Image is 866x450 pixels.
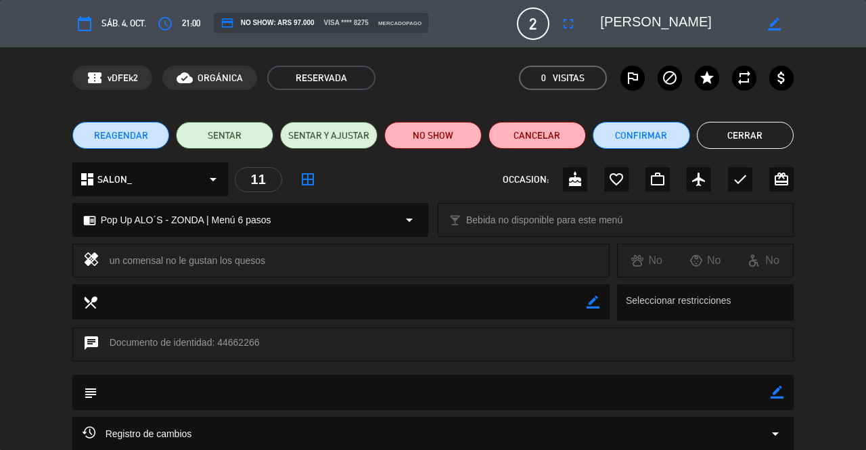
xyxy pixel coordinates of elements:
[280,122,378,149] button: SENTAR Y AJUSTAR
[205,171,221,187] i: arrow_drop_down
[110,251,599,270] div: un comensal no le gustan los quesos
[83,294,97,309] i: local_dining
[649,171,666,187] i: work_outline
[768,18,781,30] i: border_color
[771,386,783,399] i: border_color
[83,385,97,400] i: subject
[267,66,375,90] span: RESERVADA
[697,122,794,149] button: Cerrar
[503,172,549,187] span: OCCASION:
[556,12,580,36] button: fullscreen
[773,70,790,86] i: attach_money
[221,16,234,30] i: credit_card
[79,171,95,187] i: dashboard
[72,122,170,149] button: REAGENDAR
[157,16,173,32] i: access_time
[177,70,193,86] i: cloud_done
[198,70,243,86] span: ORGÁNICA
[83,251,99,270] i: healing
[699,70,715,86] i: star
[94,129,148,143] span: REAGENDAR
[72,12,97,36] button: calendar_today
[767,426,783,442] i: arrow_drop_down
[221,16,315,30] span: NO SHOW: ARS 97.000
[662,70,678,86] i: block
[608,171,624,187] i: favorite_border
[676,252,734,269] div: No
[300,171,316,187] i: border_all
[553,70,585,86] em: Visitas
[517,7,549,40] span: 2
[488,122,586,149] button: Cancelar
[108,70,138,86] span: vDFEk2
[773,171,790,187] i: card_giftcard
[624,70,641,86] i: outlined_flag
[101,212,271,228] span: Pop Up ALO´S - ZONDA | Menú 6 pasos
[97,172,132,187] span: SALON_
[176,122,273,149] button: SENTAR
[732,171,748,187] i: check
[153,12,177,36] button: access_time
[735,252,793,269] div: No
[182,16,200,31] span: 21:00
[378,19,421,28] span: mercadopago
[691,171,707,187] i: airplanemode_active
[449,214,461,227] i: local_bar
[560,16,576,32] i: fullscreen
[83,426,192,442] span: Registro de cambios
[466,212,622,228] span: Bebida no disponible para este menú
[587,296,599,309] i: border_color
[83,335,99,354] i: chat
[384,122,482,149] button: NO SHOW
[618,252,676,269] div: No
[593,122,690,149] button: Confirmar
[83,214,96,227] i: chrome_reader_mode
[736,70,752,86] i: repeat
[235,167,282,192] div: 11
[72,328,794,361] div: Documento de identidad: 44662266
[76,16,93,32] i: calendar_today
[401,212,417,228] i: arrow_drop_down
[87,70,103,86] span: confirmation_number
[101,16,146,31] span: sáb. 4, oct.
[567,171,583,187] i: cake
[541,70,546,86] span: 0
